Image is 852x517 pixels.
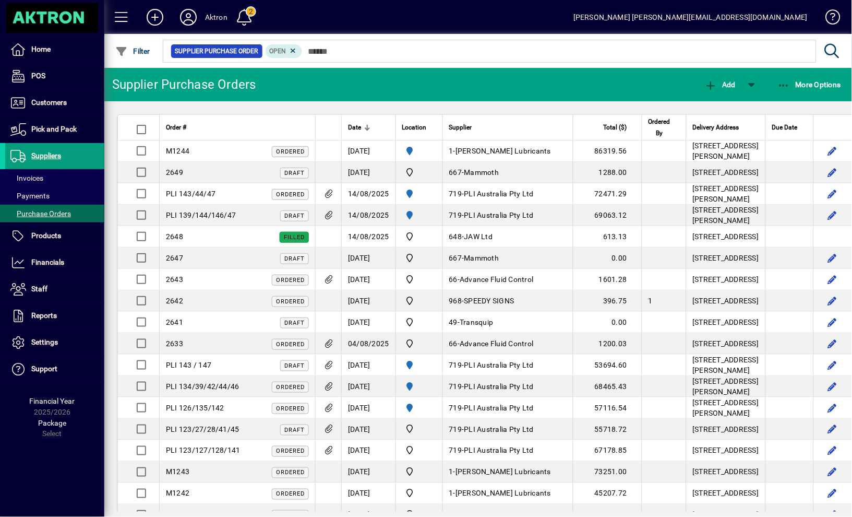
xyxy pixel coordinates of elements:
span: Transquip [460,318,494,326]
td: [STREET_ADDRESS] [686,440,765,462]
span: M1244 [166,147,189,155]
span: Order # [166,122,186,133]
td: - [442,419,573,440]
span: Advance Fluid Control [460,339,534,348]
span: 719 [449,211,462,219]
span: Financial Year [30,397,75,405]
span: Reports [31,311,57,320]
span: 648 [449,232,462,241]
span: Invoices [10,174,43,182]
span: M1242 [166,489,189,498]
button: Edit [824,207,841,224]
span: PLI Australia Pty Ltd [464,382,534,391]
td: [DATE] [341,483,395,504]
span: PLI 123/27/28/41/45 [166,425,239,433]
span: Central [402,252,436,264]
span: 719 [449,382,462,391]
td: - [442,248,573,269]
button: More Options [775,75,844,94]
td: 55718.72 [573,419,642,440]
button: Edit [824,464,841,480]
td: 72471.29 [573,183,642,205]
button: Edit [824,271,841,288]
button: Edit [824,250,841,266]
span: Ordered [276,405,305,412]
td: 68465.43 [573,376,642,397]
span: 719 [449,425,462,433]
td: [STREET_ADDRESS] [686,333,765,355]
div: Aktron [205,9,227,26]
span: Filled [284,234,305,241]
td: [STREET_ADDRESS] [686,483,765,504]
td: [DATE] [341,312,395,333]
span: 1 [649,297,653,305]
span: Purchase Orders [10,209,71,218]
span: Ordered [276,191,305,198]
td: 86319.56 [573,140,642,162]
td: [STREET_ADDRESS] [686,226,765,248]
td: [DATE] [341,419,395,440]
span: 1 [449,489,453,498]
mat-chip: Completion Status: Open [266,44,303,58]
a: Purchase Orders [5,205,104,222]
td: 14/08/2025 [341,226,395,248]
button: Filter [113,42,153,61]
span: Payments [10,192,50,200]
span: 49 [449,318,458,326]
span: Home [31,45,51,53]
td: 14/08/2025 [341,205,395,226]
div: Supplier Purchase Orders [112,76,256,93]
span: PLI 139/144/146/47 [166,211,236,219]
td: [STREET_ADDRESS][PERSON_NAME] [686,397,765,419]
a: Home [5,37,104,63]
td: 396.75 [573,290,642,312]
td: 0.00 [573,312,642,333]
a: Knowledge Base [818,2,839,36]
span: Ordered [276,491,305,498]
span: PLI Australia Pty Ltd [464,404,534,412]
td: [DATE] [341,462,395,483]
td: - [442,397,573,419]
td: - [442,140,573,162]
span: [PERSON_NAME] Lubricants [455,489,551,498]
button: Edit [824,485,841,502]
button: Add [138,8,172,27]
span: Supplier Purchase Order [175,46,258,56]
span: Draft [284,170,305,177]
span: JAW Ltd [464,232,493,241]
span: Draft [284,427,305,433]
a: Settings [5,330,104,356]
td: [STREET_ADDRESS] [686,269,765,290]
span: 2647 [166,254,183,262]
span: 719 [449,446,462,455]
span: Central [402,423,436,436]
div: Order # [166,122,309,133]
span: 2641 [166,318,183,326]
td: 69063.12 [573,205,642,226]
td: [STREET_ADDRESS] [686,248,765,269]
span: 968 [449,297,462,305]
span: Central [402,230,436,243]
span: Advance Fluid Control [460,275,534,284]
span: Add [704,80,736,89]
span: Date [348,122,361,133]
a: POS [5,63,104,89]
td: 45207.72 [573,483,642,504]
span: [PERSON_NAME] Lubricants [455,468,551,476]
td: - [442,183,573,205]
a: Products [5,223,104,249]
span: Package [38,419,66,427]
td: [DATE] [341,440,395,462]
span: Open [270,48,286,55]
td: 73251.00 [573,462,642,483]
td: 14/08/2025 [341,183,395,205]
div: Supplier [449,122,567,133]
td: - [442,312,573,333]
td: - [442,440,573,462]
span: POS [31,72,45,80]
span: Filter [115,47,150,55]
td: 0.00 [573,248,642,269]
button: Profile [172,8,205,27]
a: Customers [5,90,104,116]
td: - [442,162,573,183]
